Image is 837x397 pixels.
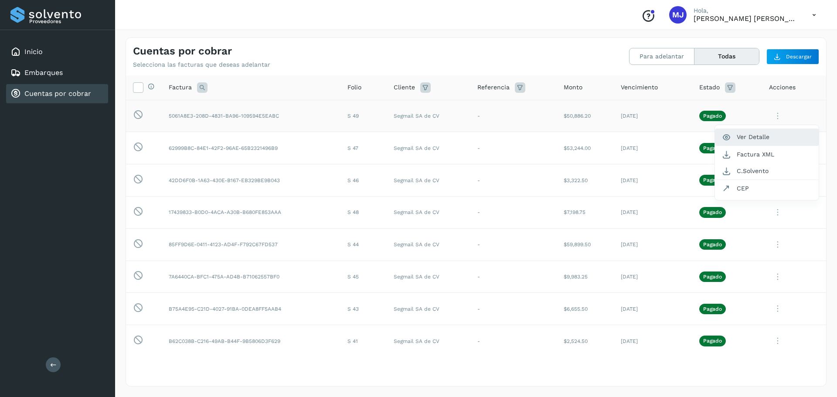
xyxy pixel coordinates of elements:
a: Cuentas por cobrar [24,89,91,98]
button: Factura XML [715,146,819,163]
div: Embarques [6,63,108,82]
button: CEP [715,180,819,197]
button: C.Solvento [715,163,819,180]
p: Proveedores [29,18,105,24]
div: Cuentas por cobrar [6,84,108,103]
a: Inicio [24,48,43,56]
a: Embarques [24,68,63,77]
div: Inicio [6,42,108,61]
button: Ver Detalle [715,129,819,146]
